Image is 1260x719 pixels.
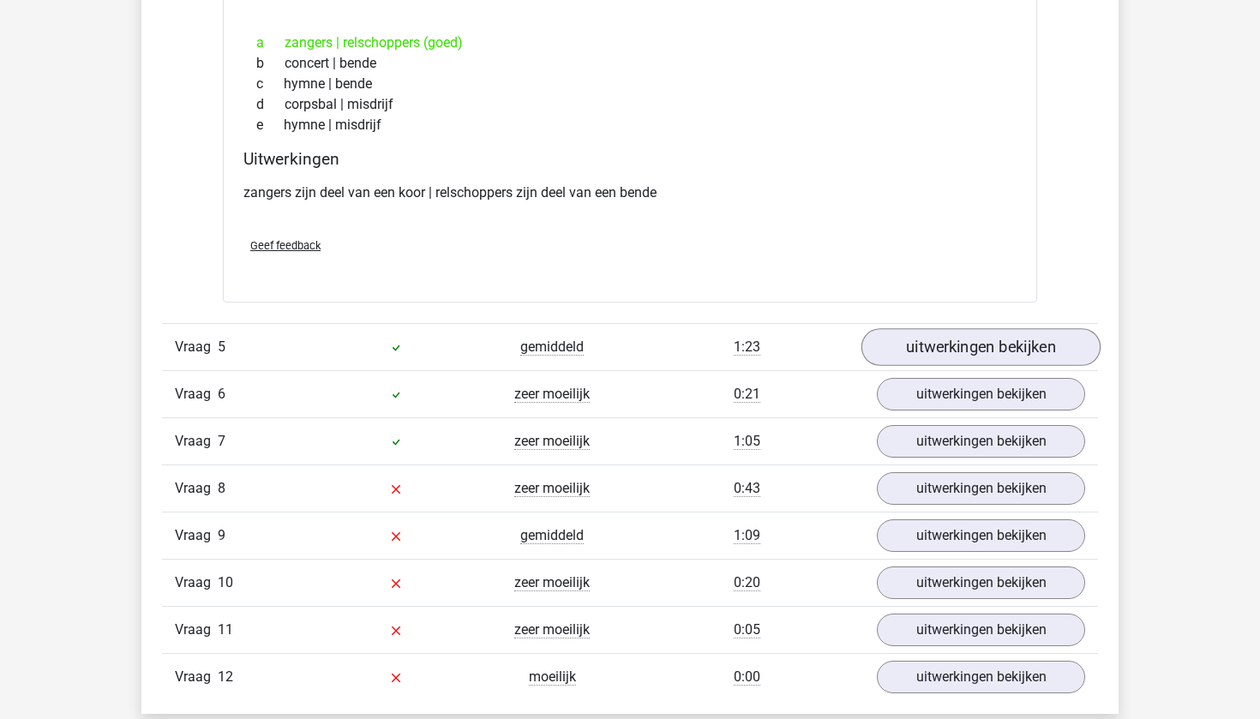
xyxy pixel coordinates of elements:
[520,527,584,544] span: gemiddeld
[175,525,218,546] span: Vraag
[877,661,1085,693] a: uitwerkingen bekijken
[243,183,1017,203] p: zangers zijn deel van een koor | relschoppers zijn deel van een bende
[175,667,218,687] span: Vraag
[734,668,760,686] span: 0:00
[734,574,760,591] span: 0:20
[218,574,233,590] span: 10
[256,74,284,94] span: c
[175,620,218,640] span: Vraag
[175,431,218,452] span: Vraag
[250,239,321,252] span: Geef feedback
[256,53,285,74] span: b
[734,433,760,450] span: 1:05
[256,94,285,115] span: d
[877,378,1085,410] a: uitwerkingen bekijken
[877,425,1085,458] a: uitwerkingen bekijken
[514,480,590,497] span: zeer moeilijk
[243,74,1017,94] div: hymne | bende
[734,386,760,403] span: 0:21
[175,337,218,357] span: Vraag
[877,472,1085,505] a: uitwerkingen bekijken
[175,478,218,499] span: Vraag
[218,386,225,402] span: 6
[243,33,1017,53] div: zangers | relschoppers (goed)
[529,668,576,686] span: moeilijk
[256,115,284,135] span: e
[514,574,590,591] span: zeer moeilijk
[877,519,1085,552] a: uitwerkingen bekijken
[877,566,1085,599] a: uitwerkingen bekijken
[877,614,1085,646] a: uitwerkingen bekijken
[520,339,584,356] span: gemiddeld
[734,527,760,544] span: 1:09
[175,384,218,404] span: Vraag
[734,339,760,356] span: 1:23
[861,328,1101,366] a: uitwerkingen bekijken
[218,433,225,449] span: 7
[175,572,218,593] span: Vraag
[218,668,233,685] span: 12
[243,94,1017,115] div: corpsbal | misdrijf
[514,621,590,638] span: zeer moeilijk
[514,433,590,450] span: zeer moeilijk
[243,53,1017,74] div: concert | bende
[514,386,590,403] span: zeer moeilijk
[243,149,1017,169] h4: Uitwerkingen
[734,480,760,497] span: 0:43
[256,33,285,53] span: a
[218,527,225,543] span: 9
[218,339,225,355] span: 5
[218,480,225,496] span: 8
[243,115,1017,135] div: hymne | misdrijf
[218,621,233,638] span: 11
[734,621,760,638] span: 0:05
